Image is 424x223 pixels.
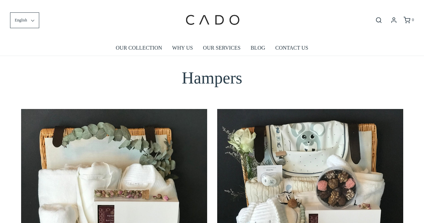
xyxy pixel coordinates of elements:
[275,40,308,56] a: CONTACT US
[182,68,242,87] span: Hampers
[15,17,27,23] span: English
[10,12,39,28] button: English
[251,40,265,56] a: BLOG
[116,40,162,56] a: OUR COLLECTION
[184,5,241,35] img: cadogifting
[373,16,385,24] button: Open search bar
[172,40,193,56] a: WHY US
[203,40,241,56] a: OUR SERVICES
[412,17,414,22] span: 0
[403,17,414,23] a: 0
